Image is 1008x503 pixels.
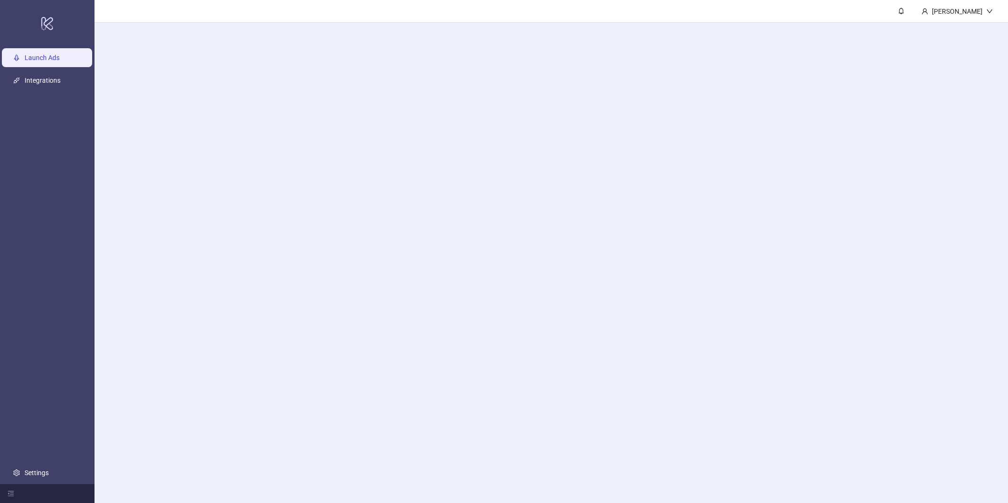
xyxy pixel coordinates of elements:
[986,8,993,15] span: down
[922,8,928,15] span: user
[25,54,60,61] a: Launch Ads
[928,6,986,17] div: [PERSON_NAME]
[898,8,905,14] span: bell
[25,77,60,84] a: Integrations
[25,469,49,477] a: Settings
[8,490,14,497] span: menu-fold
